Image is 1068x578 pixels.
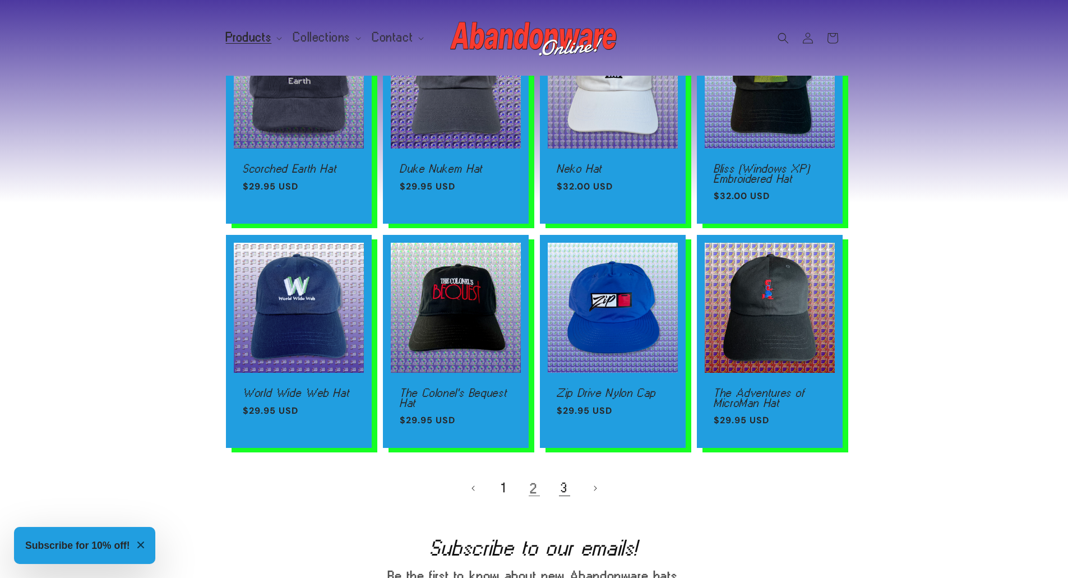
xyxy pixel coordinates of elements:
[552,476,577,501] a: Page 3
[293,33,350,43] span: Collections
[492,476,516,501] a: Page 1
[461,476,486,501] a: Previous page
[50,539,1018,557] h2: Subscribe to our emails!
[714,388,826,408] a: The Adventures of MicroMan Hat
[450,16,618,61] img: Abandonware
[557,164,669,174] a: Neko Hat
[372,33,413,43] span: Contact
[219,26,287,49] summary: Products
[446,11,622,64] a: Abandonware
[226,33,272,43] span: Products
[226,476,843,501] nav: Pagination
[557,388,669,398] a: Zip Drive Nylon Cap
[286,26,366,49] summary: Collections
[771,26,796,50] summary: Search
[400,164,512,174] a: Duke Nukem Hat
[400,388,512,408] a: The Colonel's Bequest Hat
[243,164,355,174] a: Scorched Earth Hat
[582,476,607,501] a: Next page
[522,476,547,501] a: Page 2
[714,164,826,183] a: Bliss (Windows XP) Embroidered Hat
[366,26,428,49] summary: Contact
[243,388,355,398] a: World Wide Web Hat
